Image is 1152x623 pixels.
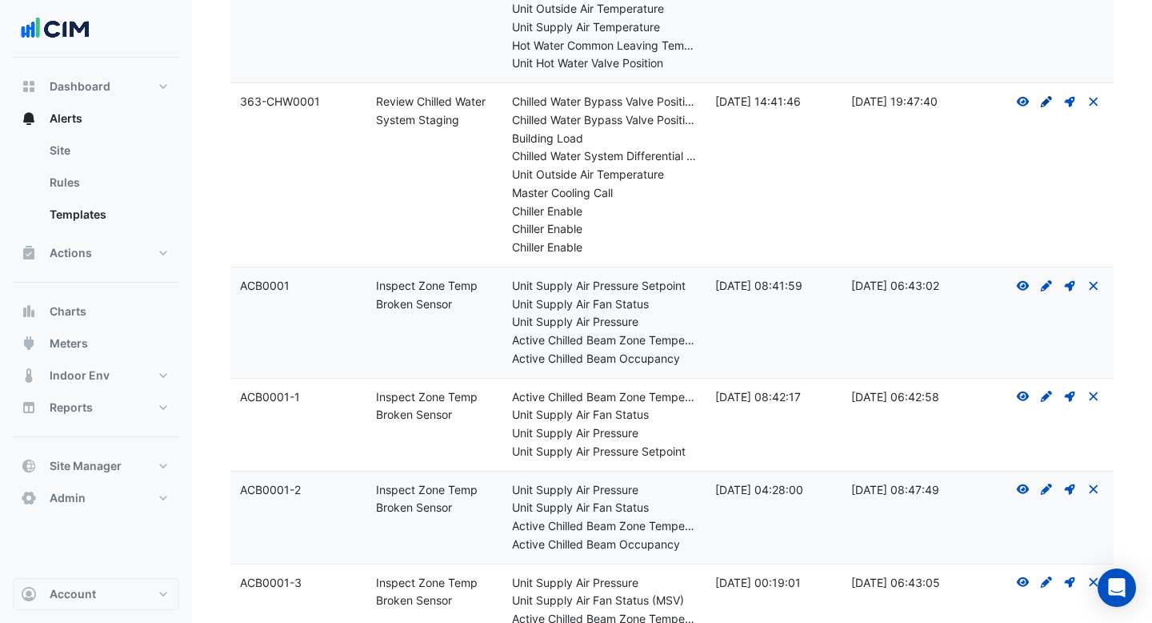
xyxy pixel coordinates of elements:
[512,54,697,73] div: Unit Hot Water Valve Position
[13,392,179,424] button: Reports
[512,574,697,593] div: Unit Supply Air Pressure
[1086,483,1101,496] a: Unshare
[715,388,832,407] div: [DATE] 08:42:17
[512,536,697,554] div: Active Chilled Beam Occupancy
[851,277,968,295] div: [DATE] 06:43:02
[50,303,86,320] span: Charts
[1086,576,1101,589] a: Unshare
[240,277,357,295] div: ACB0001
[240,93,357,111] div: 363-CHW0001
[50,245,92,261] span: Actions
[50,458,122,474] span: Site Manager
[512,332,697,350] div: Active Chilled Beam Zone Temperature
[512,481,697,500] div: Unit Supply Air Pressure
[715,93,832,111] div: [DATE] 14:41:46
[50,78,110,94] span: Dashboard
[512,166,697,184] div: Unit Outside Air Temperature
[21,303,37,320] app-icon: Charts
[851,574,968,593] div: [DATE] 06:43:05
[13,450,179,482] button: Site Manager
[240,574,357,593] div: ACB0001-3
[376,277,493,314] div: Inspect Zone Temp Broken Sensor
[512,388,697,407] div: Active Chilled Beam Zone Temperature
[13,102,179,135] button: Alerts
[512,517,697,536] div: Active Chilled Beam Zone Temperature
[21,78,37,94] app-icon: Dashboard
[512,111,697,130] div: Chilled Water Bypass Valve Position
[851,93,968,111] div: [DATE] 19:47:40
[851,388,968,407] div: [DATE] 06:42:58
[37,199,179,231] a: Templates
[512,220,697,239] div: Chiller Enable
[376,388,493,425] div: Inspect Zone Temp Broken Sensor
[1098,569,1136,607] div: Open Intercom Messenger
[715,481,832,500] div: [DATE] 04:28:00
[13,360,179,392] button: Indoor Env
[1039,483,1054,496] fa-icon: Create Draft - to edit a template, you first need to create a draft, and then submit it for appro...
[512,313,697,332] div: Unit Supply Air Pressure
[715,277,832,295] div: [DATE] 08:41:59
[37,167,179,199] a: Rules
[13,70,179,102] button: Dashboard
[1016,483,1030,496] fa-icon: View
[376,481,493,518] div: Inspect Zone Temp Broken Sensor
[1016,576,1030,589] fa-icon: View
[1063,390,1078,404] fa-icon: Deploy
[1016,94,1030,108] fa-icon: View
[1063,483,1078,496] fa-icon: Deploy
[19,13,91,45] img: Company Logo
[21,245,37,261] app-icon: Actions
[512,147,697,166] div: Chilled Water System Differential Pressure
[512,499,697,517] div: Unit Supply Air Fan Status
[1016,279,1030,292] fa-icon: View
[512,130,697,148] div: Building Load
[21,368,37,384] app-icon: Indoor Env
[512,203,697,221] div: Chiller Enable
[376,574,493,611] div: Inspect Zone Temp Broken Sensor
[1016,390,1030,404] fa-icon: View
[1063,576,1078,589] fa-icon: Deploy
[1039,279,1054,292] fa-icon: Create Draft - to edit a template, you first need to create a draft, and then submit it for appro...
[50,368,110,384] span: Indoor Env
[50,336,88,352] span: Meters
[21,490,37,506] app-icon: Admin
[1039,576,1054,589] fa-icon: Create Draft - to edit a template, you first need to create a draft, and then submit it for appro...
[50,586,96,602] span: Account
[512,239,697,257] div: Chiller Enable
[21,111,37,127] app-icon: Alerts
[1063,279,1078,292] fa-icon: Deploy
[50,490,86,506] span: Admin
[512,592,697,610] div: Unit Supply Air Fan Status (MSV)
[512,424,697,443] div: Unit Supply Air Pressure
[851,481,968,500] div: [DATE] 08:47:49
[13,237,179,269] button: Actions
[50,111,82,127] span: Alerts
[512,406,697,424] div: Unit Supply Air Fan Status
[512,443,697,461] div: Unit Supply Air Pressure Setpoint
[512,93,697,111] div: Chilled Water Bypass Valve Position
[21,458,37,474] app-icon: Site Manager
[21,400,37,416] app-icon: Reports
[13,135,179,237] div: Alerts
[715,574,832,593] div: [DATE] 00:19:01
[1039,390,1054,404] fa-icon: Create Draft - to edit a template, you first need to create a draft, and then submit it for appro...
[512,350,697,368] div: Active Chilled Beam Occupancy
[376,93,493,130] div: Review Chilled Water System Staging
[512,295,697,314] div: Unit Supply Air Fan Status
[512,37,697,55] div: Hot Water Common Leaving Temperature
[1086,390,1101,404] a: Unshare
[1086,94,1101,108] a: Unshare
[21,336,37,352] app-icon: Meters
[13,328,179,360] button: Meters
[512,18,697,37] div: Unit Supply Air Temperature
[37,135,179,167] a: Site
[512,184,697,203] div: Master Cooling Call
[13,578,179,610] button: Account
[1063,94,1078,108] fa-icon: Deploy
[13,295,179,328] button: Charts
[512,277,697,295] div: Unit Supply Air Pressure Setpoint
[240,481,357,500] div: ACB0001-2
[1039,94,1054,108] fa-icon: Create Draft - to edit a template, you first need to create a draft, and then submit it for appro...
[1086,279,1101,292] a: Unshare
[240,388,357,407] div: ACB0001-1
